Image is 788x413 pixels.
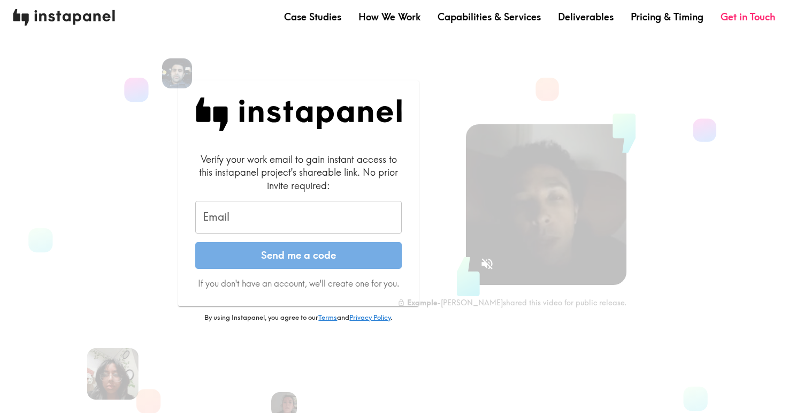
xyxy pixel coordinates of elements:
a: How We Work [358,10,420,24]
img: Ronak [162,58,192,88]
img: Heena [87,348,138,400]
b: Example [407,298,437,307]
div: - [PERSON_NAME] shared this video for public release. [397,298,626,307]
a: Terms [318,313,337,321]
img: instapanel [13,9,115,26]
a: Pricing & Timing [631,10,703,24]
button: Send me a code [195,242,402,269]
p: If you don't have an account, we'll create one for you. [195,277,402,289]
a: Privacy Policy [349,313,391,321]
img: Instapanel [195,97,402,131]
p: By using Instapanel, you agree to our and . [178,313,419,322]
a: Capabilities & Services [438,10,541,24]
a: Case Studies [284,10,341,24]
a: Deliverables [558,10,614,24]
button: Sound is off [476,252,499,275]
a: Get in Touch [721,10,775,24]
div: Verify your work email to gain instant access to this instapanel project's shareable link. No pri... [195,153,402,192]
